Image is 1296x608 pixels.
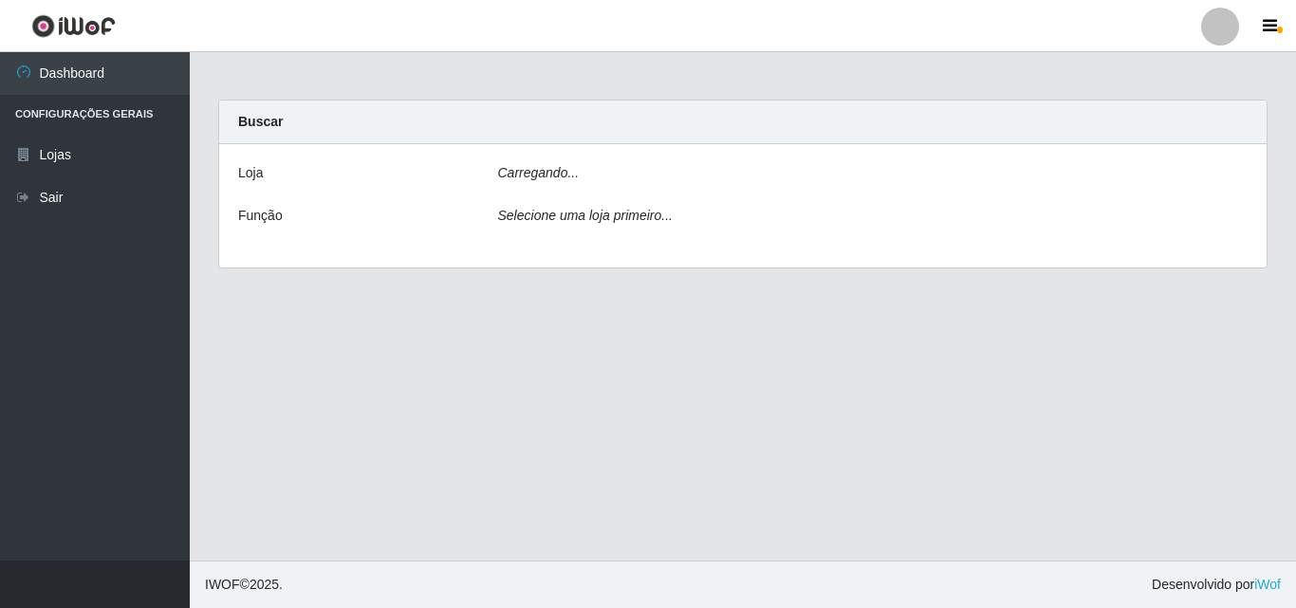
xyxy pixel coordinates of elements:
[205,575,283,595] span: © 2025 .
[238,114,283,129] strong: Buscar
[238,206,283,226] label: Função
[205,577,240,592] span: IWOF
[1254,577,1281,592] a: iWof
[498,165,580,180] i: Carregando...
[498,208,673,223] i: Selecione uma loja primeiro...
[1152,575,1281,595] span: Desenvolvido por
[31,14,116,38] img: CoreUI Logo
[238,163,263,183] label: Loja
